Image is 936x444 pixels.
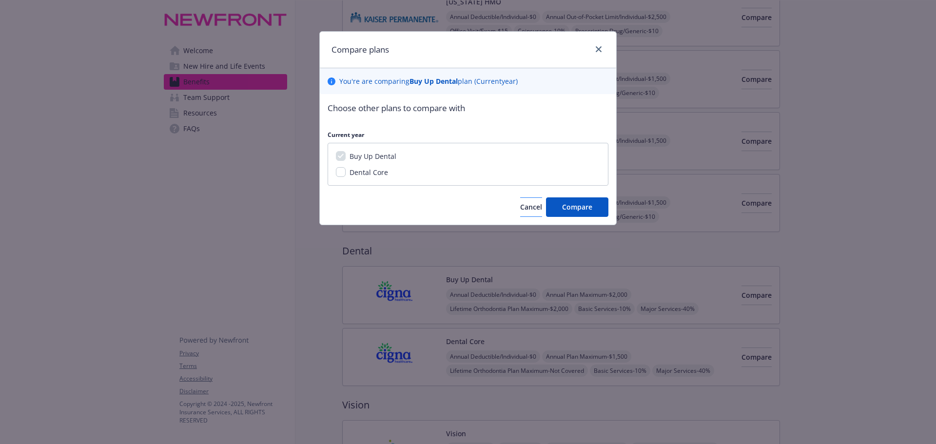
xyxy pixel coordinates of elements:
[339,76,518,86] p: You ' re are comparing plan ( Current year)
[409,77,458,86] b: Buy Up Dental
[593,43,604,55] a: close
[328,131,608,139] p: Current year
[546,197,608,217] button: Compare
[331,43,389,56] h1: Compare plans
[562,202,592,212] span: Compare
[328,102,608,115] p: Choose other plans to compare with
[350,152,396,161] span: Buy Up Dental
[520,202,542,212] span: Cancel
[350,168,388,177] span: Dental Core
[520,197,542,217] button: Cancel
